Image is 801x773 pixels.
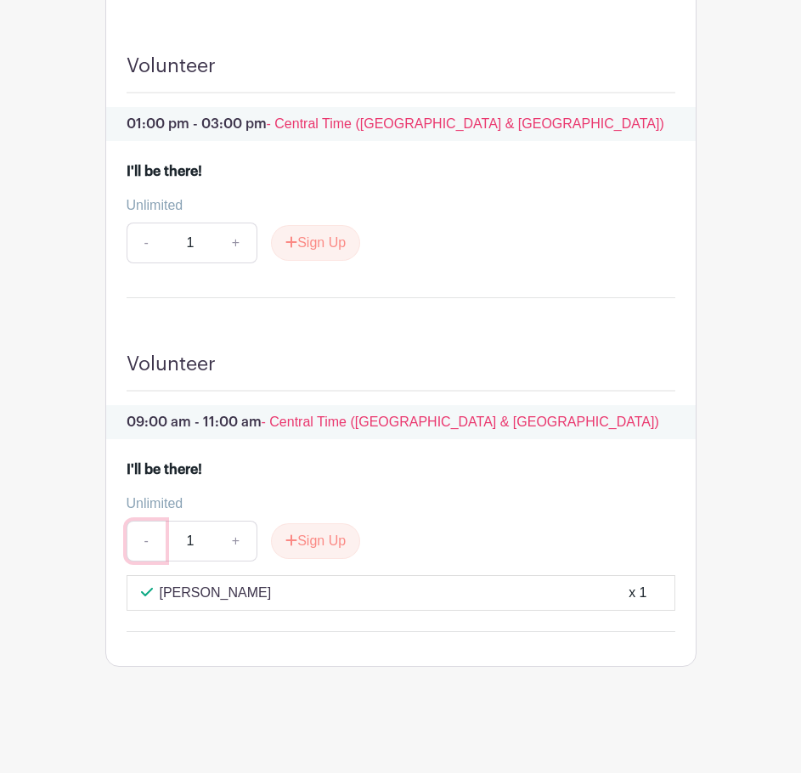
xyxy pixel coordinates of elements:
p: [PERSON_NAME] [160,583,272,603]
div: Unlimited [127,494,662,514]
div: I'll be there! [127,460,202,480]
span: - Central Time ([GEOGRAPHIC_DATA] & [GEOGRAPHIC_DATA]) [262,415,659,429]
div: I'll be there! [127,161,202,182]
p: 09:00 am - 11:00 am [106,405,696,439]
button: Sign Up [271,523,360,559]
span: - Central Time ([GEOGRAPHIC_DATA] & [GEOGRAPHIC_DATA]) [267,116,664,131]
h4: Volunteer [127,353,216,376]
button: Sign Up [271,225,360,261]
a: + [215,223,257,263]
a: - [127,521,166,561]
div: Unlimited [127,195,662,216]
p: 01:00 pm - 03:00 pm [106,107,696,141]
div: x 1 [629,583,646,603]
h4: Volunteer [127,54,216,78]
a: - [127,223,166,263]
a: + [215,521,257,561]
